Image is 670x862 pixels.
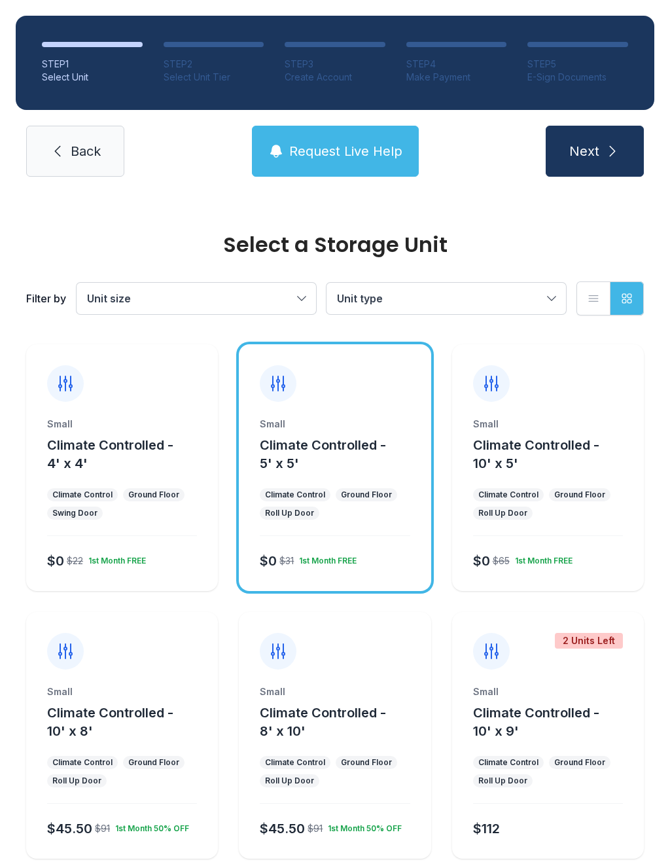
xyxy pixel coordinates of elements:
div: $0 [47,552,64,570]
div: Select Unit [42,71,143,84]
div: E-Sign Documents [527,71,628,84]
div: $22 [67,554,83,567]
div: 1st Month 50% OFF [110,818,189,834]
div: Roll Up Door [52,776,101,786]
div: Select Unit Tier [164,71,264,84]
span: Climate Controlled - 4' x 4' [47,437,173,471]
div: Ground Floor [341,490,392,500]
div: Swing Door [52,508,97,518]
div: Ground Floor [554,757,605,768]
div: Climate Control [265,490,325,500]
div: Ground Floor [554,490,605,500]
div: Make Payment [406,71,507,84]
div: 1st Month 50% OFF [323,818,402,834]
span: Request Live Help [289,142,402,160]
div: $0 [473,552,490,570]
div: Small [473,685,623,698]
div: 1st Month FREE [510,550,573,566]
div: 1st Month FREE [83,550,146,566]
div: Ground Floor [128,490,179,500]
div: Climate Control [52,757,113,768]
span: Climate Controlled - 10' x 5' [473,437,599,471]
div: 1st Month FREE [294,550,357,566]
span: Climate Controlled - 10' x 9' [473,705,599,739]
button: Climate Controlled - 4' x 4' [47,436,213,473]
div: $0 [260,552,277,570]
div: STEP 1 [42,58,143,71]
div: STEP 4 [406,58,507,71]
div: Climate Control [478,490,538,500]
div: Small [47,418,197,431]
div: Small [260,418,410,431]
button: Climate Controlled - 8' x 10' [260,704,425,740]
div: STEP 3 [285,58,385,71]
div: 2 Units Left [555,633,623,649]
button: Unit type [326,283,566,314]
div: $45.50 [260,819,305,838]
button: Climate Controlled - 5' x 5' [260,436,425,473]
div: Small [473,418,623,431]
button: Climate Controlled - 10' x 8' [47,704,213,740]
div: Climate Control [265,757,325,768]
div: Roll Up Door [478,508,527,518]
div: Roll Up Door [478,776,527,786]
div: STEP 2 [164,58,264,71]
span: Unit size [87,292,131,305]
div: $65 [493,554,510,567]
div: Roll Up Door [265,508,314,518]
div: Create Account [285,71,385,84]
div: STEP 5 [527,58,628,71]
div: Select a Storage Unit [26,234,644,255]
span: Climate Controlled - 5' x 5' [260,437,386,471]
div: Ground Floor [128,757,179,768]
div: $45.50 [47,819,92,838]
button: Climate Controlled - 10' x 5' [473,436,639,473]
div: $91 [95,822,110,835]
div: Small [260,685,410,698]
div: Climate Control [52,490,113,500]
span: Climate Controlled - 8' x 10' [260,705,386,739]
div: $31 [279,554,294,567]
span: Back [71,142,101,160]
div: $91 [308,822,323,835]
div: Climate Control [478,757,538,768]
span: Climate Controlled - 10' x 8' [47,705,173,739]
div: Filter by [26,291,66,306]
button: Climate Controlled - 10' x 9' [473,704,639,740]
span: Next [569,142,599,160]
div: Small [47,685,197,698]
div: $112 [473,819,500,838]
button: Unit size [77,283,316,314]
div: Roll Up Door [265,776,314,786]
div: Ground Floor [341,757,392,768]
span: Unit type [337,292,383,305]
